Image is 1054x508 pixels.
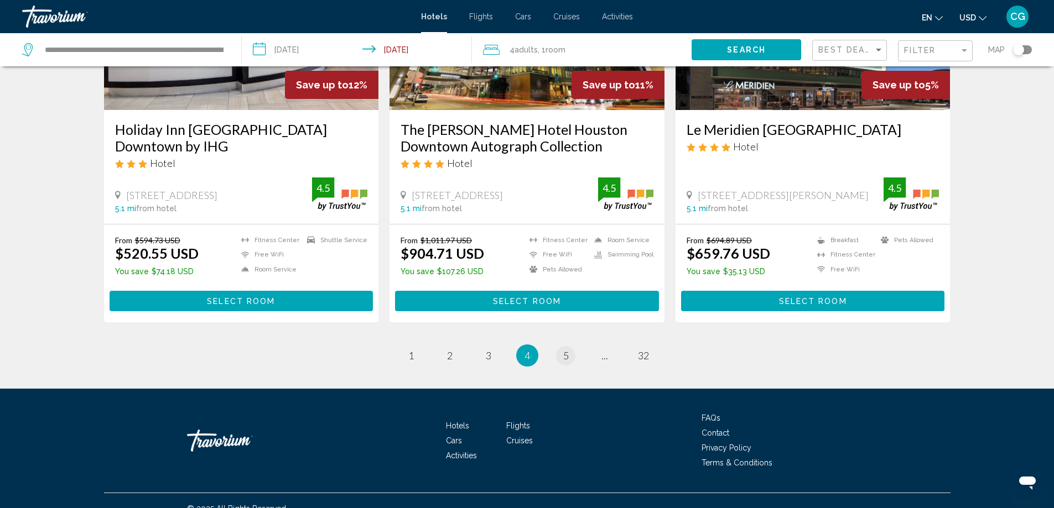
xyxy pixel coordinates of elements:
a: Activities [602,12,633,21]
li: Fitness Center [812,250,875,259]
span: 4 [525,349,530,362]
span: From [687,235,704,245]
p: $35.13 USD [687,267,770,276]
span: Hotel [733,140,759,153]
div: 4 star Hotel [401,157,653,169]
a: Activities [446,451,477,460]
span: Terms & Conditions [702,458,772,467]
span: 5 [563,349,569,362]
a: Privacy Policy [702,443,751,452]
a: Flights [506,421,530,430]
a: Hotels [421,12,447,21]
div: 3 star Hotel [115,157,368,169]
img: trustyou-badge.svg [312,177,367,210]
span: Best Deals [818,45,876,54]
span: From [115,235,132,245]
del: $694.89 USD [707,235,752,245]
a: FAQs [702,413,720,422]
a: Select Room [681,294,945,306]
li: Free WiFi [524,250,589,259]
a: Cars [446,436,462,445]
span: Select Room [779,297,847,306]
button: Check-in date: Nov 28, 2025 Check-out date: Dec 1, 2025 [242,33,473,66]
li: Free WiFi [812,265,875,274]
span: from hotel [422,204,462,213]
a: Travorium [187,424,298,457]
span: Map [988,42,1005,57]
span: Select Room [493,297,561,306]
a: Holiday Inn [GEOGRAPHIC_DATA] Downtown by IHG [115,121,368,154]
ins: $659.76 USD [687,245,770,261]
span: From [401,235,418,245]
div: 5% [861,71,950,99]
div: 11% [572,71,664,99]
a: The [PERSON_NAME] Hotel Houston Downtown Autograph Collection [401,121,653,154]
span: 1 [408,349,414,362]
del: $1,011.97 USD [420,235,472,245]
div: 4.5 [598,181,620,195]
span: 2 [447,349,453,362]
span: Save up to [873,79,925,91]
a: Select Room [395,294,659,306]
div: 12% [285,71,378,99]
button: Toggle map [1005,45,1032,55]
a: Hotels [446,421,469,430]
button: Select Room [395,291,659,311]
li: Pets Allowed [875,235,939,245]
ins: $520.55 USD [115,245,199,261]
ul: Pagination [104,344,951,366]
img: trustyou-badge.svg [884,177,939,210]
li: Shuttle Service [302,235,367,245]
a: Cruises [506,436,533,445]
span: , 1 [538,42,565,57]
li: Room Service [236,265,302,274]
img: trustyou-badge.svg [598,177,653,210]
button: Search [692,39,801,60]
mat-select: Sort by [818,46,884,55]
button: Filter [898,40,973,62]
button: Select Room [681,291,945,311]
button: Change currency [959,9,986,25]
li: Fitness Center [524,235,589,245]
span: Save up to [583,79,635,91]
span: 4 [510,42,538,57]
div: 4 star Hotel [687,140,939,153]
li: Breakfast [812,235,875,245]
span: from hotel [136,204,176,213]
button: Travelers: 4 adults, 0 children [472,33,692,66]
p: $107.26 USD [401,267,484,276]
div: 4.5 [884,181,906,195]
span: 32 [638,349,649,362]
span: CG [1010,11,1025,22]
span: Cars [515,12,531,21]
span: You save [687,267,720,276]
span: 5.1 mi [401,204,422,213]
span: ... [601,349,608,362]
span: [STREET_ADDRESS] [126,189,217,201]
a: Le Meridien [GEOGRAPHIC_DATA] [687,121,939,138]
li: Free WiFi [236,250,302,259]
a: Cruises [553,12,580,21]
span: Filter [904,46,936,55]
div: 4.5 [312,181,334,195]
span: [STREET_ADDRESS] [412,189,503,201]
a: Select Room [110,294,373,306]
button: Change language [922,9,943,25]
span: Search [727,46,766,55]
span: Hotel [447,157,473,169]
a: Flights [469,12,493,21]
span: Adults [515,45,538,54]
